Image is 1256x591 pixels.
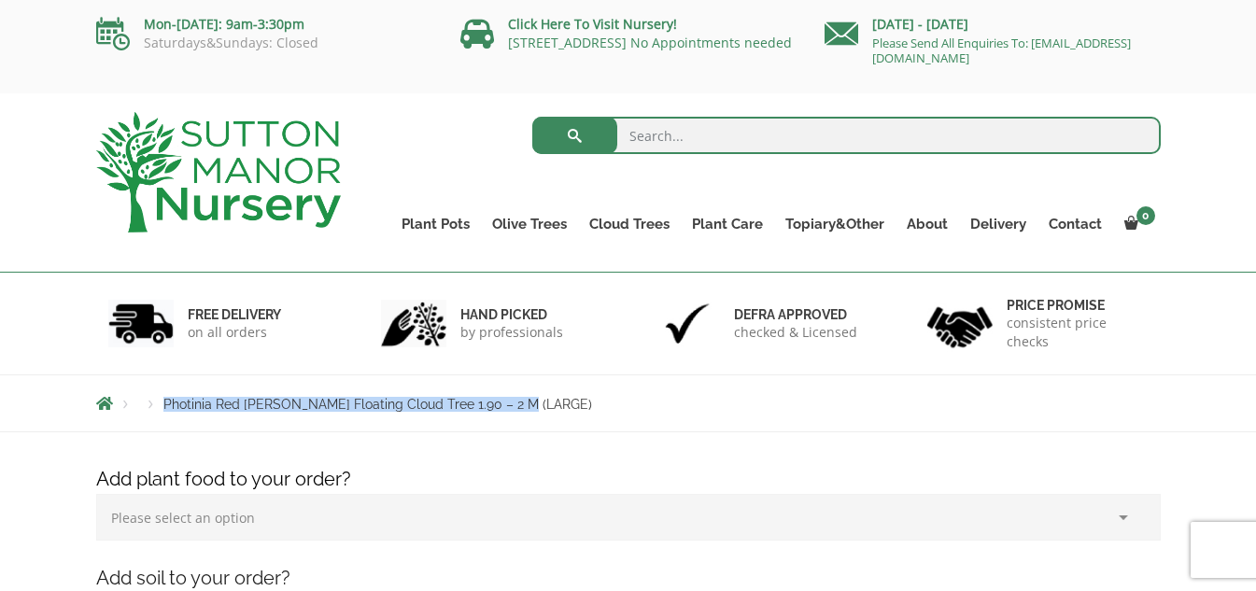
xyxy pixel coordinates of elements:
[96,396,1161,411] nav: Breadcrumbs
[108,300,174,347] img: 1.jpg
[578,211,681,237] a: Cloud Trees
[381,300,446,347] img: 2.jpg
[872,35,1131,66] a: Please Send All Enquiries To: [EMAIL_ADDRESS][DOMAIN_NAME]
[188,306,281,323] h6: FREE DELIVERY
[774,211,896,237] a: Topiary&Other
[96,35,432,50] p: Saturdays&Sundays: Closed
[825,13,1161,35] p: [DATE] - [DATE]
[927,295,993,352] img: 4.jpg
[734,323,857,342] p: checked & Licensed
[390,211,481,237] a: Plant Pots
[460,323,563,342] p: by professionals
[959,211,1037,237] a: Delivery
[681,211,774,237] a: Plant Care
[188,323,281,342] p: on all orders
[96,13,432,35] p: Mon-[DATE]: 9am-3:30pm
[460,306,563,323] h6: hand picked
[96,112,341,232] img: logo
[163,397,592,412] span: Photinia Red [PERSON_NAME] Floating Cloud Tree 1.90 – 2 M (LARGE)
[532,117,1161,154] input: Search...
[655,300,720,347] img: 3.jpg
[734,306,857,323] h6: Defra approved
[1007,314,1149,351] p: consistent price checks
[1037,211,1113,237] a: Contact
[1136,206,1155,225] span: 0
[1007,297,1149,314] h6: Price promise
[82,465,1175,494] h4: Add plant food to your order?
[481,211,578,237] a: Olive Trees
[896,211,959,237] a: About
[508,15,677,33] a: Click Here To Visit Nursery!
[1113,211,1161,237] a: 0
[508,34,792,51] a: [STREET_ADDRESS] No Appointments needed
